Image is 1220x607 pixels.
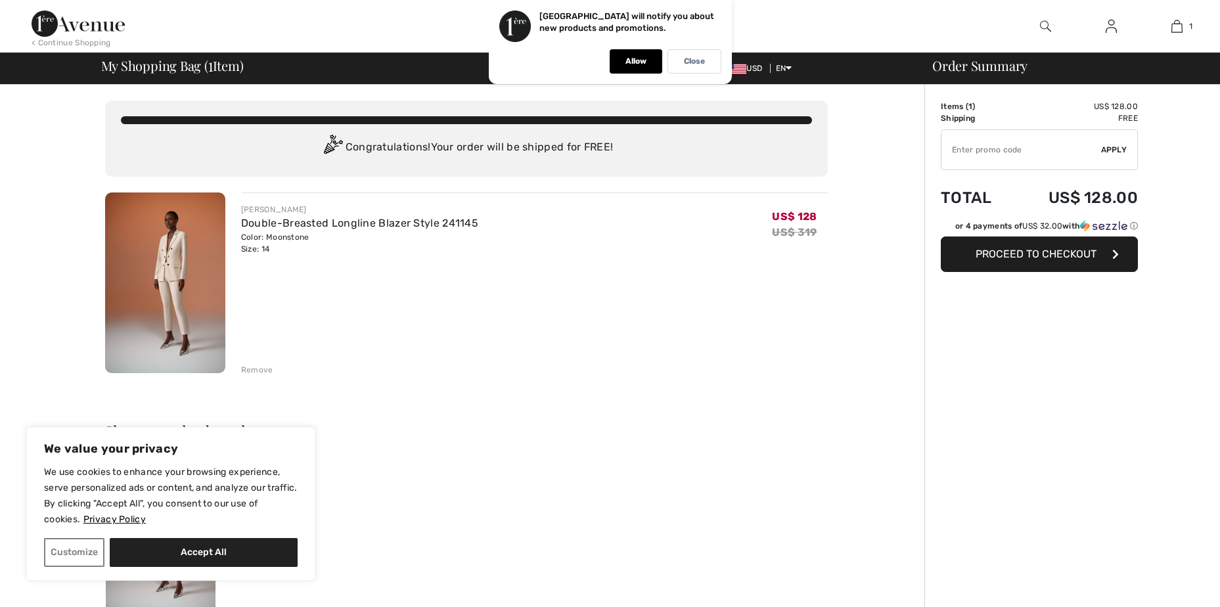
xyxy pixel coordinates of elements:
[1144,18,1209,34] a: 1
[539,11,714,33] p: [GEOGRAPHIC_DATA] will notify you about new products and promotions.
[241,231,478,255] div: Color: Moonstone Size: 14
[1095,18,1127,35] a: Sign In
[941,101,1012,112] td: Items ( )
[976,248,1096,260] span: Proceed to Checkout
[105,192,225,373] img: Double-Breasted Longline Blazer Style 241145
[684,56,705,66] p: Close
[1012,112,1138,124] td: Free
[121,135,812,161] div: Congratulations! Your order will be shipped for FREE!
[110,538,298,567] button: Accept All
[32,11,125,37] img: 1ère Avenue
[772,226,817,238] s: US$ 319
[105,423,828,439] h2: Shoppers also bought
[955,220,1138,232] div: or 4 payments of with
[83,513,147,526] a: Privacy Policy
[44,538,104,567] button: Customize
[916,59,1212,72] div: Order Summary
[1171,18,1183,34] img: My Bag
[625,56,646,66] p: Allow
[208,56,213,73] span: 1
[32,37,111,49] div: < Continue Shopping
[44,464,298,528] p: We use cookies to enhance your browsing experience, serve personalized ads or content, and analyz...
[1040,18,1051,34] img: search the website
[44,441,298,457] p: We value your privacy
[941,112,1012,124] td: Shipping
[1012,175,1138,220] td: US$ 128.00
[241,364,273,376] div: Remove
[319,135,346,161] img: Congratulation2.svg
[1080,220,1127,232] img: Sezzle
[1012,101,1138,112] td: US$ 128.00
[941,130,1101,169] input: Promo code
[772,210,817,223] span: US$ 128
[241,204,478,215] div: [PERSON_NAME]
[941,175,1012,220] td: Total
[941,220,1138,236] div: or 4 payments ofUS$ 32.00withSezzle Click to learn more about Sezzle
[1101,144,1127,156] span: Apply
[725,64,746,74] img: US Dollar
[26,427,315,581] div: We value your privacy
[1106,18,1117,34] img: My Info
[1189,20,1192,32] span: 1
[941,236,1138,272] button: Proceed to Checkout
[241,217,478,229] a: Double-Breasted Longline Blazer Style 241145
[101,59,244,72] span: My Shopping Bag ( Item)
[725,64,767,73] span: USD
[968,102,972,111] span: 1
[1022,221,1062,231] span: US$ 32.00
[776,64,792,73] span: EN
